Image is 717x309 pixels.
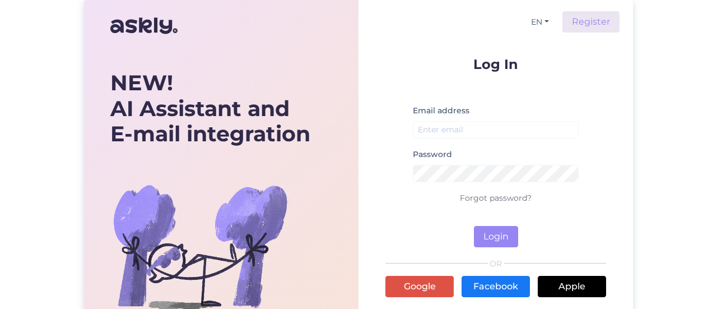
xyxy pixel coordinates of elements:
a: Forgot password? [460,193,532,203]
span: OR [488,260,504,268]
label: Password [413,149,452,160]
button: Login [474,226,518,247]
label: Email address [413,105,469,117]
button: EN [527,14,553,30]
img: Askly [110,12,178,39]
input: Enter email [413,121,579,139]
a: Facebook [462,276,530,297]
a: Google [385,276,454,297]
a: Apple [538,276,606,297]
a: Register [562,11,620,33]
p: Log In [385,57,606,71]
b: NEW! [110,70,173,96]
div: AI Assistant and E-mail integration [110,70,310,147]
